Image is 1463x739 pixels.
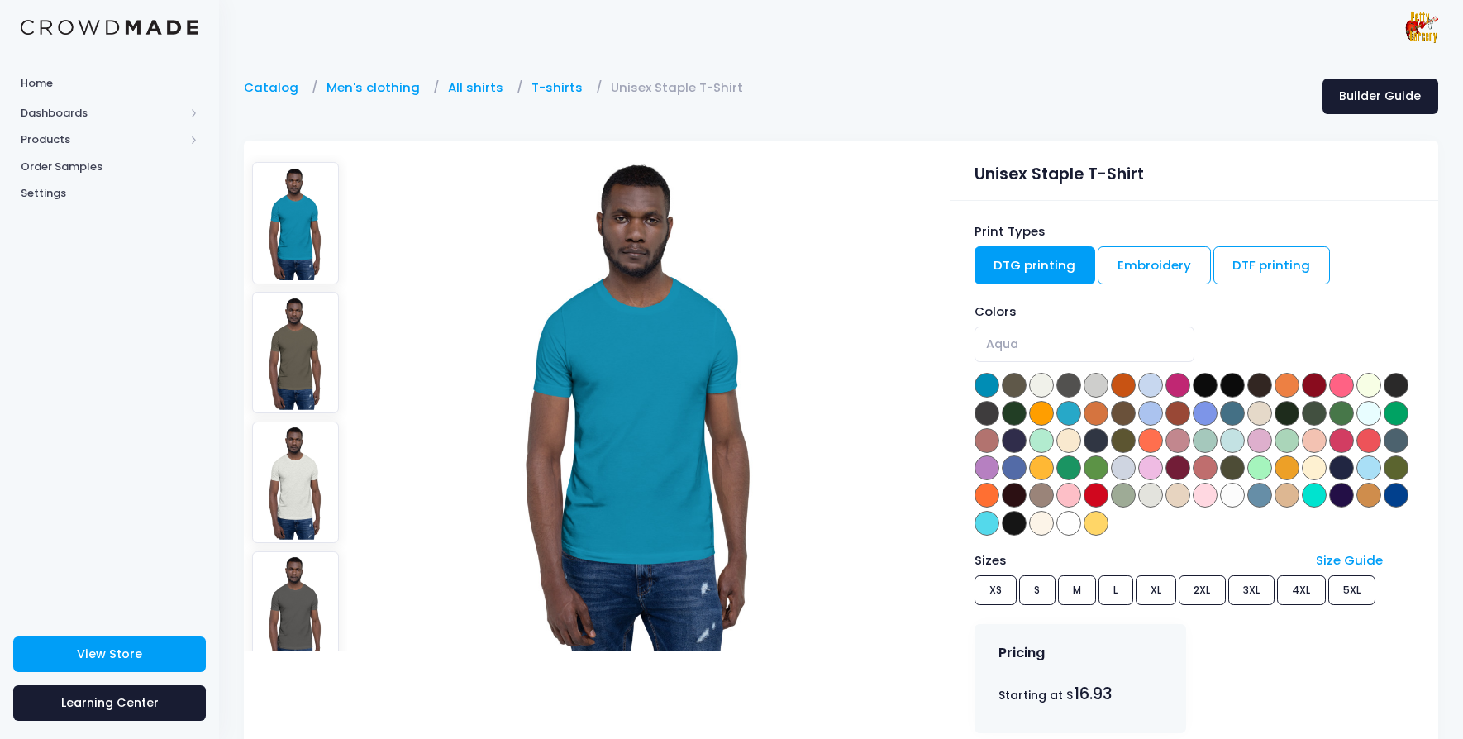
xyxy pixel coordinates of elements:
a: All shirts [448,79,512,97]
a: Men's clothing [326,79,428,97]
div: Sizes [966,551,1308,570]
h4: Pricing [998,645,1045,661]
a: Size Guide [1316,551,1383,569]
a: Catalog [244,79,307,97]
span: Settings [21,185,198,202]
a: T-shirts [531,79,591,97]
span: Aqua [986,336,1018,353]
a: DTG printing [975,246,1096,284]
span: Order Samples [21,159,198,175]
span: Learning Center [61,694,159,711]
span: View Store [77,646,142,662]
a: View Store [13,636,206,672]
div: Print Types [975,222,1414,241]
div: Starting at $ [998,682,1162,706]
a: Embroidery [1098,246,1211,284]
img: User [1405,11,1438,44]
span: Dashboards [21,105,184,122]
span: 16.93 [1074,683,1112,705]
span: Home [21,75,198,92]
div: Unisex Staple T-Shirt [975,155,1414,187]
a: DTF printing [1213,246,1331,284]
span: Aqua [975,327,1194,362]
a: Builder Guide [1322,79,1438,114]
a: Learning Center [13,685,206,721]
img: Logo [21,20,198,36]
a: Unisex Staple T-Shirt [611,79,751,97]
div: Colors [975,303,1414,321]
span: Products [21,131,184,148]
